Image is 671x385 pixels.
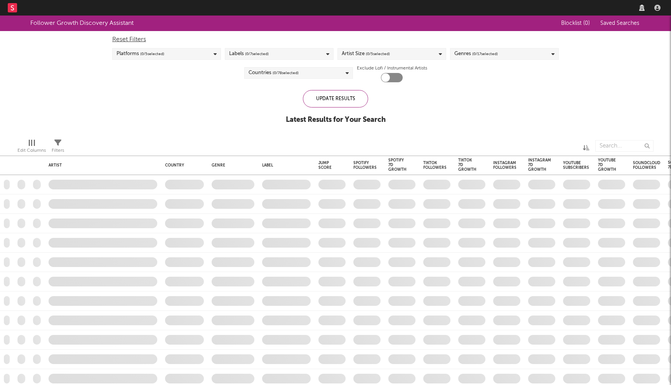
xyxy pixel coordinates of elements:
span: ( 0 / 5 selected) [140,49,164,59]
div: Country [165,163,200,168]
div: Platforms [116,49,164,59]
div: Labels [229,49,269,59]
div: Soundcloud Followers [633,161,660,170]
span: ( 0 / 7 selected) [245,49,269,59]
div: Instagram Followers [493,161,516,170]
div: Label [262,163,307,168]
label: Exclude Lofi / Instrumental Artists [357,64,427,73]
div: Artist [49,163,153,168]
div: Filters [52,136,64,159]
input: Search... [595,140,654,152]
div: Edit Columns [17,136,46,159]
div: Tiktok Followers [423,161,447,170]
div: Follower Growth Discovery Assistant [30,19,134,28]
span: Saved Searches [600,21,641,26]
span: ( 0 / 5 selected) [366,49,390,59]
div: Reset Filters [112,35,559,44]
div: Update Results [303,90,368,108]
div: Spotify 7D Growth [388,158,407,172]
div: Tiktok 7D Growth [458,158,476,172]
span: ( 0 / 78 selected) [273,68,299,78]
div: Latest Results for Your Search [286,115,386,125]
span: Blocklist [561,21,590,26]
div: Countries [249,68,299,78]
div: Artist Size [342,49,390,59]
div: Filters [52,146,64,155]
span: ( 0 / 17 selected) [472,49,498,59]
div: YouTube Subscribers [563,161,589,170]
div: Instagram 7D Growth [528,158,551,172]
div: YouTube 7D Growth [598,158,616,172]
div: Genre [212,163,250,168]
button: Saved Searches [598,20,641,26]
div: Genres [454,49,498,59]
span: ( 0 ) [583,21,590,26]
div: Edit Columns [17,146,46,155]
div: Jump Score [318,161,334,170]
div: Spotify Followers [353,161,377,170]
